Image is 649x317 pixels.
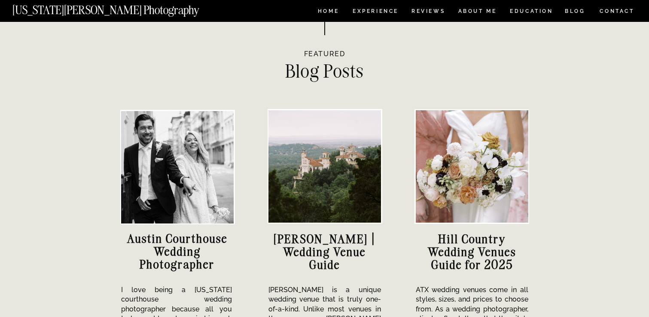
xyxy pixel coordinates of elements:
a: HOME [316,9,341,16]
a: ABOUT ME [458,9,497,16]
a: CONTACT [599,6,635,16]
a: Austin Courthouse Wedding Photographer [121,232,234,269]
a: EDUCATION [509,9,554,16]
a: Blog Posts [232,61,417,78]
a: Experience [353,9,398,16]
a: REVIEWS [411,9,444,16]
b: Hill Country Wedding Venues Guide for 2025 [428,232,516,272]
a: [US_STATE][PERSON_NAME] Photography [12,4,228,12]
h2: featured [298,49,352,58]
b: Austin Courthouse Wedding Photographer [127,231,228,272]
b: [PERSON_NAME] | Wedding Venue Guide [274,232,376,272]
a: Hill Country Wedding Venues Guide for 2025 [428,232,517,269]
a: [PERSON_NAME] | Wedding Venue Guide [273,232,377,269]
a: BLOG [565,9,585,16]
